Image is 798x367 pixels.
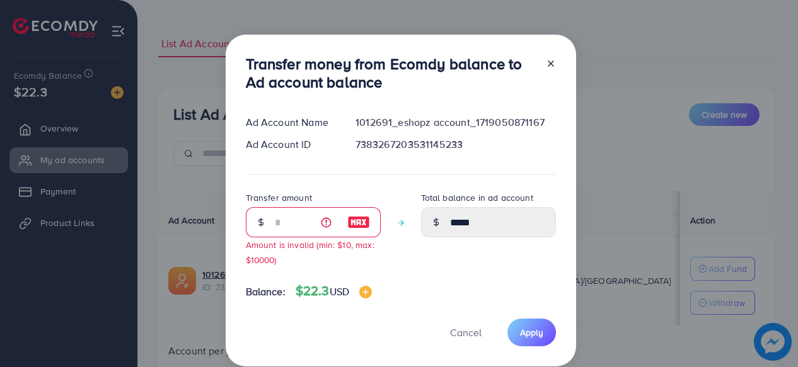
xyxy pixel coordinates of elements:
[359,286,372,298] img: image
[520,326,543,339] span: Apply
[434,319,497,346] button: Cancel
[236,115,346,130] div: Ad Account Name
[345,115,565,130] div: 1012691_eshopz account_1719050871167
[345,137,565,152] div: 7383267203531145233
[246,191,312,204] label: Transfer amount
[507,319,556,346] button: Apply
[236,137,346,152] div: Ad Account ID
[296,283,372,299] h4: $22.3
[246,239,374,265] small: Amount is invalid (min: $10, max: $10000)
[421,191,533,204] label: Total balance in ad account
[246,285,286,299] span: Balance:
[450,325,482,339] span: Cancel
[246,55,536,91] h3: Transfer money from Ecomdy balance to Ad account balance
[347,215,370,230] img: image
[330,285,349,298] span: USD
